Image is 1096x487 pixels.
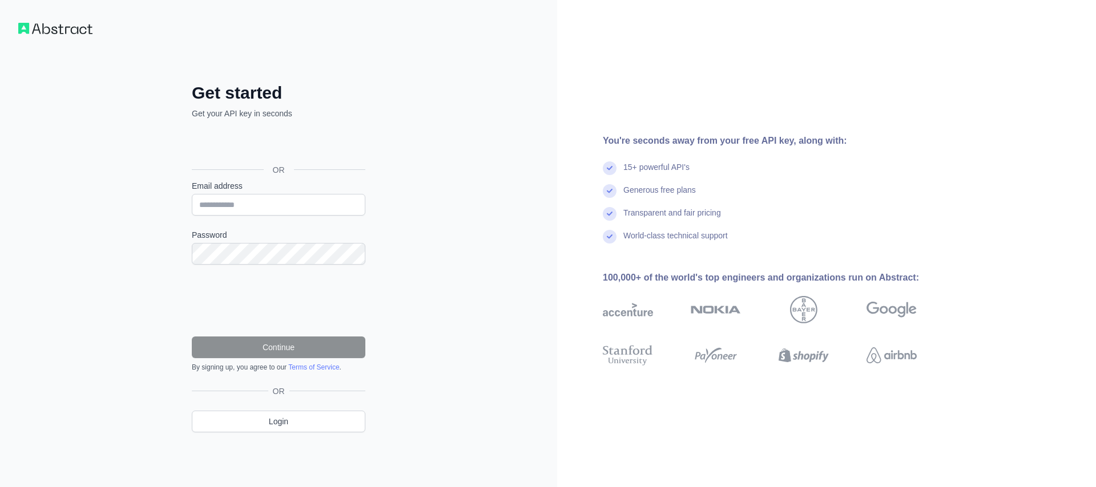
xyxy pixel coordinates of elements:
div: Transparent and fair pricing [623,207,721,230]
p: Get your API key in seconds [192,108,365,119]
a: Terms of Service [288,363,339,371]
div: 15+ powerful API's [623,161,690,184]
img: check mark [603,230,616,243]
img: check mark [603,184,616,198]
label: Password [192,229,365,241]
img: check mark [603,161,616,175]
img: nokia [691,296,741,323]
label: Email address [192,180,365,192]
button: Continue [192,336,365,358]
h2: Get started [192,83,365,103]
img: google [867,296,917,323]
img: Workflow [18,23,92,34]
div: You're seconds away from your free API key, along with: [603,134,953,148]
span: OR [268,385,289,397]
div: By signing up, you agree to our . [192,363,365,372]
img: stanford university [603,343,653,368]
img: airbnb [867,343,917,368]
iframe: Sign in with Google Button [186,132,369,157]
img: check mark [603,207,616,221]
a: Login [192,411,365,432]
div: 100,000+ of the world's top engineers and organizations run on Abstract: [603,271,953,285]
img: payoneer [691,343,741,368]
iframe: reCAPTCHA [192,278,365,323]
img: bayer [790,296,817,323]
img: shopify [779,343,829,368]
img: accenture [603,296,653,323]
span: OR [264,164,294,176]
div: Generous free plans [623,184,696,207]
div: World-class technical support [623,230,728,253]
